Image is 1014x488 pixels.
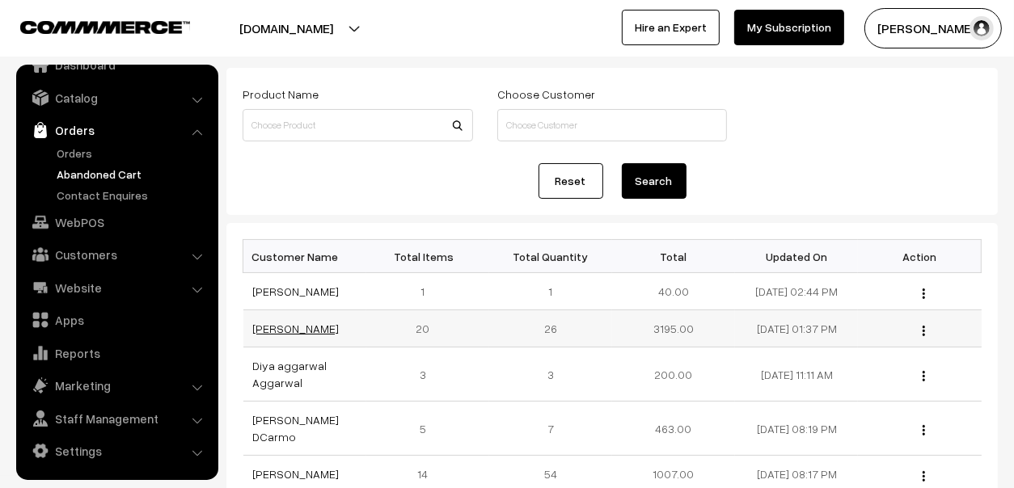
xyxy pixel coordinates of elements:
[734,10,844,45] a: My Subscription
[253,413,340,444] a: [PERSON_NAME] DCarmo
[366,402,489,456] td: 5
[20,83,213,112] a: Catalog
[497,109,728,141] input: Choose Customer
[53,187,213,204] a: Contact Enquires
[497,86,595,103] label: Choose Customer
[858,240,981,273] th: Action
[923,425,925,435] img: Menu
[366,273,489,310] td: 1
[923,288,925,299] img: Menu
[20,240,213,269] a: Customers
[243,109,473,141] input: Choose Product
[366,240,489,273] th: Total Items
[489,402,612,456] td: 7
[243,240,366,273] th: Customer Name
[612,273,735,310] td: 40.00
[489,347,612,402] td: 3
[253,322,340,335] a: [PERSON_NAME]
[20,436,213,465] a: Settings
[923,326,925,336] img: Menu
[20,50,213,79] a: Dashboard
[489,240,612,273] th: Total Quantity
[970,16,994,40] img: user
[622,10,720,45] a: Hire an Expert
[864,8,1002,48] button: [PERSON_NAME]…
[612,310,735,347] td: 3195.00
[53,145,213,162] a: Orders
[20,16,162,36] a: COMMMERCE
[489,273,612,310] td: 1
[20,21,190,33] img: COMMMERCE
[20,404,213,433] a: Staff Management
[735,240,858,273] th: Updated On
[923,371,925,381] img: Menu
[923,471,925,482] img: Menu
[735,402,858,456] td: [DATE] 08:19 PM
[243,86,319,103] label: Product Name
[20,116,213,145] a: Orders
[253,359,327,389] a: Diya aggarwal Aggarwal
[539,163,603,199] a: Reset
[20,305,213,334] a: Apps
[735,347,858,402] td: [DATE] 11:11 AM
[366,347,489,402] td: 3
[183,8,390,48] button: [DOMAIN_NAME]
[366,310,489,347] td: 20
[612,240,735,273] th: Total
[735,273,858,310] td: [DATE] 02:44 PM
[735,310,858,347] td: [DATE] 01:37 PM
[20,371,213,400] a: Marketing
[253,284,340,298] a: [PERSON_NAME]
[253,467,340,481] a: [PERSON_NAME]
[20,208,213,237] a: WebPOS
[53,166,213,183] a: Abandoned Cart
[20,339,213,368] a: Reports
[622,163,687,199] button: Search
[20,273,213,302] a: Website
[612,347,735,402] td: 200.00
[612,402,735,456] td: 463.00
[489,310,612,347] td: 26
